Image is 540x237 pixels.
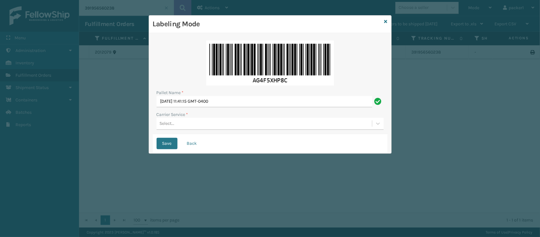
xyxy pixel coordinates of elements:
button: Back [181,138,203,149]
h3: Labeling Mode [153,19,382,29]
div: Select... [160,120,175,127]
label: Pallet Name [157,89,184,96]
label: Carrier Service [157,111,188,118]
button: Save [157,138,177,149]
img: AWj96Nqy2uV3AAAAAElFTkSuQmCC [206,41,334,86]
